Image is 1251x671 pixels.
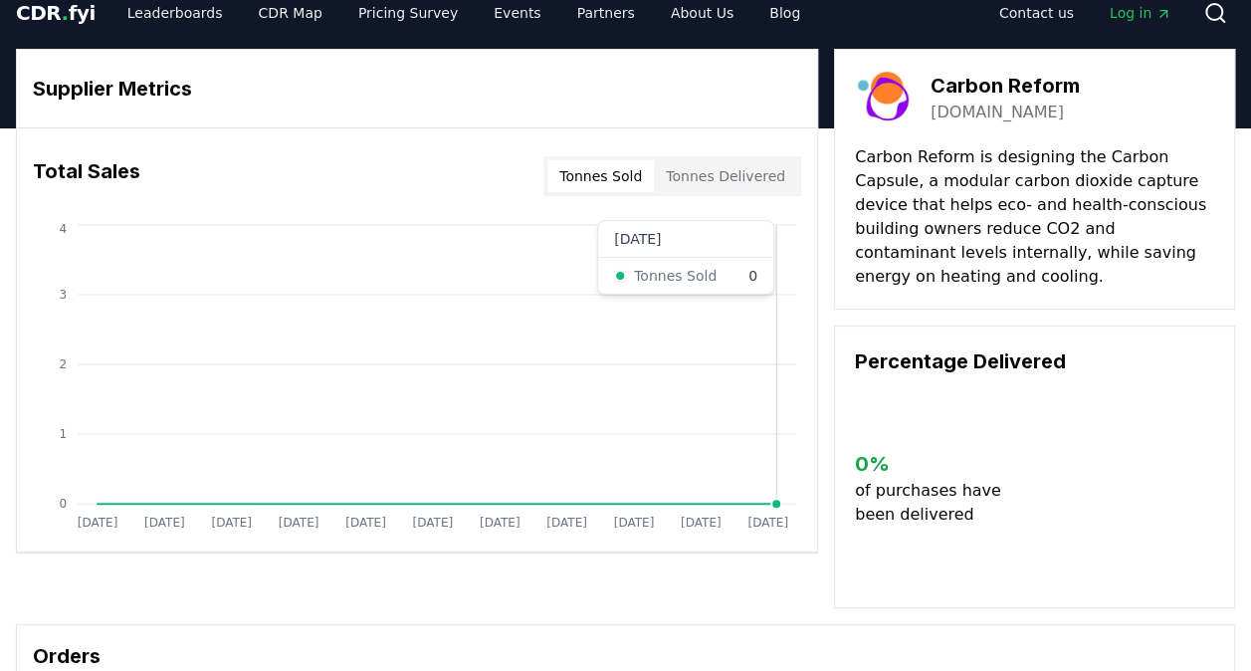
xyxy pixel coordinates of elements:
[144,516,185,530] tspan: [DATE]
[855,346,1214,376] h3: Percentage Delivered
[33,74,801,104] h3: Supplier Metrics
[480,516,521,530] tspan: [DATE]
[547,160,654,192] button: Tonnes Sold
[59,427,67,441] tspan: 1
[412,516,453,530] tspan: [DATE]
[59,357,67,371] tspan: 2
[59,497,67,511] tspan: 0
[747,516,788,530] tspan: [DATE]
[59,288,67,302] tspan: 3
[1110,3,1171,23] span: Log in
[681,516,722,530] tspan: [DATE]
[62,1,69,25] span: .
[654,160,797,192] button: Tonnes Delivered
[931,71,1080,101] h3: Carbon Reform
[855,449,1009,479] h3: 0 %
[16,1,96,25] span: CDR fyi
[59,222,67,236] tspan: 4
[855,479,1009,527] p: of purchases have been delivered
[33,156,140,196] h3: Total Sales
[345,516,386,530] tspan: [DATE]
[855,70,911,125] img: Carbon Reform-logo
[279,516,319,530] tspan: [DATE]
[855,145,1214,289] p: Carbon Reform is designing the Carbon Capsule, a modular carbon dioxide capture device that helps...
[78,516,118,530] tspan: [DATE]
[614,516,655,530] tspan: [DATE]
[33,641,1218,671] h3: Orders
[546,516,587,530] tspan: [DATE]
[931,101,1064,124] a: [DOMAIN_NAME]
[211,516,252,530] tspan: [DATE]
